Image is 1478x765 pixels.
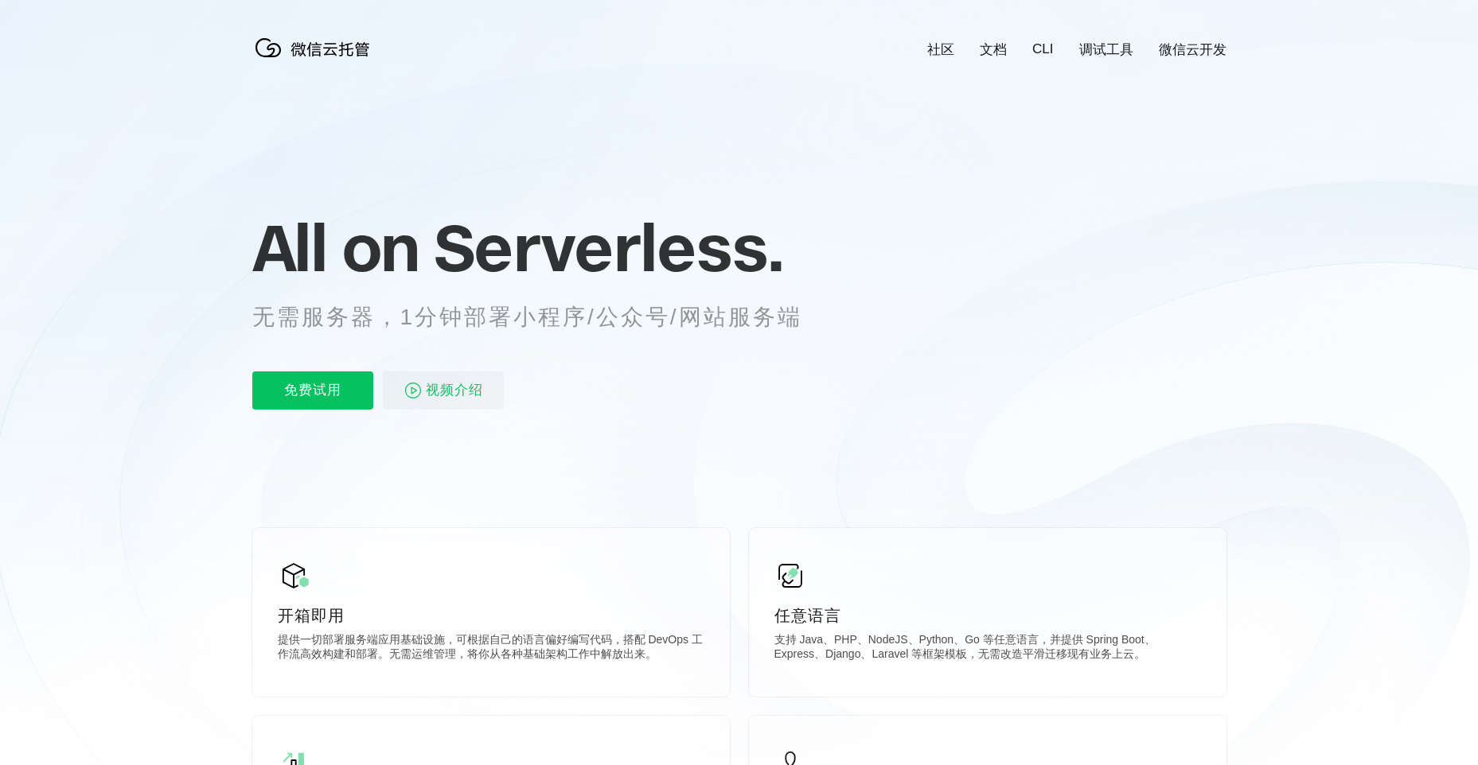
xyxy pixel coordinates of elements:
span: Serverless. [434,208,783,287]
a: CLI [1032,41,1053,57]
a: 社区 [927,41,954,59]
a: 微信云开发 [1159,41,1226,59]
span: 视频介绍 [426,371,483,410]
a: 调试工具 [1079,41,1133,59]
a: 微信云托管 [252,52,380,66]
p: 提供一切部署服务端应用基础设施，可根据自己的语言偏好编写代码，搭配 DevOps 工作流高效构建和部署。无需运维管理，将你从各种基础架构工作中解放出来。 [278,633,704,665]
p: 无需服务器，1分钟部署小程序/公众号/网站服务端 [252,301,832,333]
span: All on [252,208,419,287]
p: 支持 Java、PHP、NodeJS、Python、Go 等任意语言，并提供 Spring Boot、Express、Django、Laravel 等框架模板，无需改造平滑迁移现有业务上云。 [774,633,1201,665]
p: 开箱即用 [278,604,704,627]
img: video_play.svg [404,381,423,400]
a: 文档 [980,41,1007,59]
img: 微信云托管 [252,32,380,64]
p: 任意语言 [774,604,1201,627]
p: 免费试用 [252,371,373,410]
